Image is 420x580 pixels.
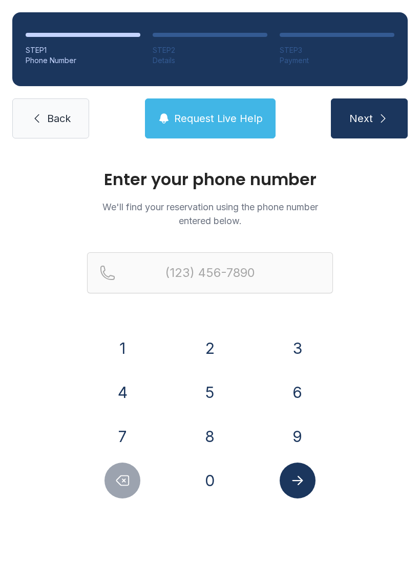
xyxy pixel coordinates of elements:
[87,171,333,188] h1: Enter your phone number
[349,111,373,126] span: Next
[192,418,228,454] button: 8
[87,252,333,293] input: Reservation phone number
[192,374,228,410] button: 5
[192,330,228,366] button: 2
[153,45,267,55] div: STEP 2
[104,330,140,366] button: 1
[47,111,71,126] span: Back
[104,418,140,454] button: 7
[280,330,316,366] button: 3
[26,55,140,66] div: Phone Number
[26,45,140,55] div: STEP 1
[280,463,316,498] button: Submit lookup form
[280,55,394,66] div: Payment
[87,200,333,228] p: We'll find your reservation using the phone number entered below.
[174,111,263,126] span: Request Live Help
[153,55,267,66] div: Details
[280,45,394,55] div: STEP 3
[104,374,140,410] button: 4
[104,463,140,498] button: Delete number
[192,463,228,498] button: 0
[280,418,316,454] button: 9
[280,374,316,410] button: 6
